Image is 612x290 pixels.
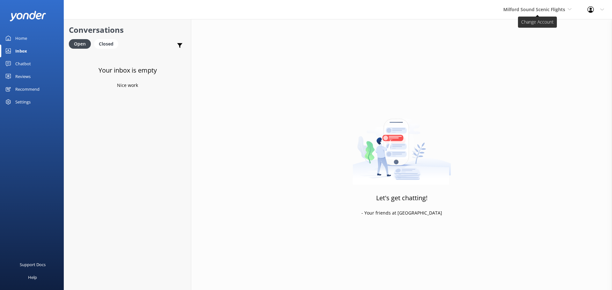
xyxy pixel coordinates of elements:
[353,105,451,185] img: artwork of a man stealing a conversation from at giant smartphone
[503,6,565,12] span: Milford Sound Scenic Flights
[20,258,46,271] div: Support Docs
[117,82,138,89] p: Nice work
[15,95,31,108] div: Settings
[15,70,31,83] div: Reviews
[69,40,94,47] a: Open
[94,40,121,47] a: Closed
[69,39,91,49] div: Open
[15,83,40,95] div: Recommend
[361,209,442,216] p: - Your friends at [GEOGRAPHIC_DATA]
[69,24,186,36] h2: Conversations
[376,193,427,203] h3: Let's get chatting!
[15,45,27,57] div: Inbox
[28,271,37,284] div: Help
[10,11,46,21] img: yonder-white-logo.png
[15,32,27,45] div: Home
[94,39,118,49] div: Closed
[15,57,31,70] div: Chatbot
[98,65,157,75] h3: Your inbox is empty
